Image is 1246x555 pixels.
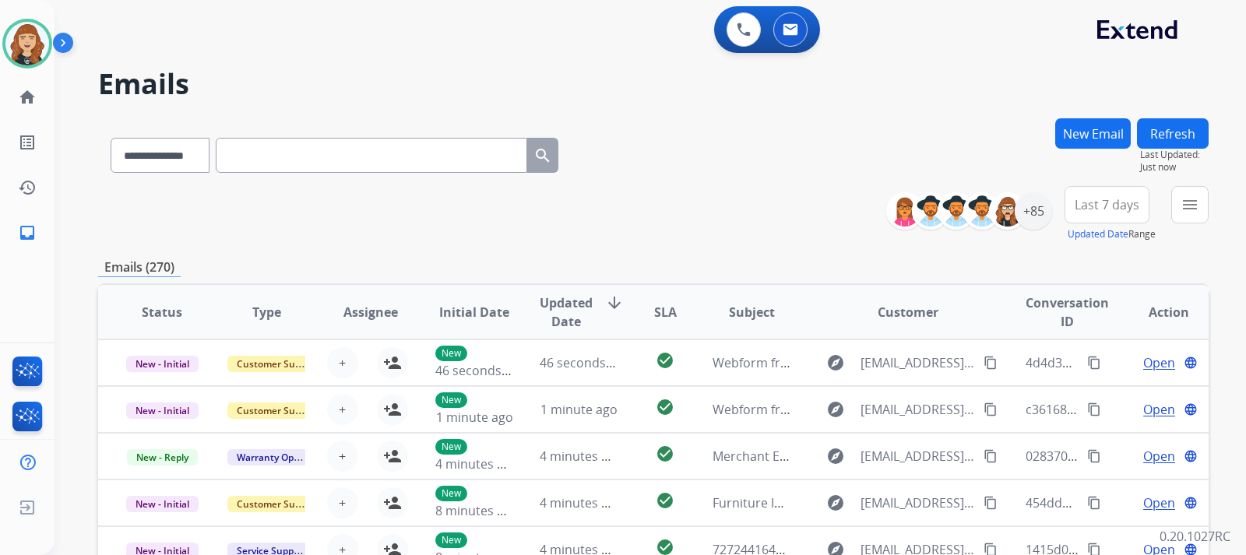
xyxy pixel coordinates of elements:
[339,494,346,512] span: +
[435,502,519,519] span: 8 minutes ago
[984,356,998,370] mat-icon: content_copy
[327,441,358,472] button: +
[1068,228,1128,241] button: Updated Date
[1104,285,1209,339] th: Action
[540,293,593,331] span: Updated Date
[126,356,199,372] span: New - Initial
[540,448,623,465] span: 4 minutes ago
[18,88,37,107] mat-icon: home
[1184,496,1198,510] mat-icon: language
[435,439,467,455] p: New
[339,353,346,372] span: +
[826,353,845,372] mat-icon: explore
[343,303,398,321] span: Assignee
[1015,192,1052,230] div: +85
[984,449,998,463] mat-icon: content_copy
[439,303,509,321] span: Initial Date
[1160,527,1230,546] p: 0.20.1027RC
[713,494,812,511] span: Furniture Invoice
[656,444,674,463] mat-icon: check_circle
[540,354,631,371] span: 46 seconds ago
[339,447,346,465] span: +
[1184,356,1198,370] mat-icon: language
[713,401,1065,418] span: Webform from [EMAIL_ADDRESS][DOMAIN_NAME] on [DATE]
[1143,400,1175,419] span: Open
[327,487,358,518] button: +
[339,400,346,419] span: +
[1087,496,1101,510] mat-icon: content_copy
[327,394,358,425] button: +
[861,353,974,372] span: [EMAIL_ADDRESS][DOMAIN_NAME]
[1068,227,1156,241] span: Range
[656,398,674,416] mat-icon: check_circle
[861,494,974,512] span: [EMAIL_ADDRESS][DOMAIN_NAME]
[1140,161,1209,174] span: Just now
[1137,118,1209,149] button: Refresh
[435,532,467,548] p: New
[435,346,467,361] p: New
[327,347,358,378] button: +
[126,402,199,419] span: New - Initial
[436,409,513,426] span: 1 minute ago
[713,354,1065,371] span: Webform from [EMAIL_ADDRESS][DOMAIN_NAME] on [DATE]
[540,401,618,418] span: 1 minute ago
[984,496,998,510] mat-icon: content_copy
[713,448,1021,465] span: Merchant Escalation Notification for Request 659443
[826,447,845,465] mat-icon: explore
[127,449,198,465] span: New - Reply
[142,303,182,321] span: Status
[1075,202,1139,208] span: Last 7 days
[98,258,181,277] p: Emails (270)
[227,449,308,465] span: Warranty Ops
[383,400,402,419] mat-icon: person_add
[18,133,37,152] mat-icon: list_alt
[1181,195,1199,214] mat-icon: menu
[1143,494,1175,512] span: Open
[383,447,402,465] mat-icon: person_add
[656,351,674,370] mat-icon: check_circle
[861,400,974,419] span: [EMAIL_ADDRESS][DOMAIN_NAME]
[1065,186,1149,223] button: Last 7 days
[227,356,329,372] span: Customer Support
[605,293,624,312] mat-icon: arrow_downward
[984,402,998,416] mat-icon: content_copy
[1087,356,1101,370] mat-icon: content_copy
[18,178,37,197] mat-icon: history
[5,22,49,65] img: avatar
[826,400,845,419] mat-icon: explore
[1140,149,1209,161] span: Last Updated:
[878,303,938,321] span: Customer
[1184,402,1198,416] mat-icon: language
[1055,118,1131,149] button: New Email
[1087,402,1101,416] mat-icon: content_copy
[540,494,623,511] span: 4 minutes ago
[1026,293,1109,331] span: Conversation ID
[1087,449,1101,463] mat-icon: content_copy
[435,486,467,501] p: New
[98,68,1209,100] h2: Emails
[383,353,402,372] mat-icon: person_add
[1184,449,1198,463] mat-icon: language
[826,494,845,512] mat-icon: explore
[18,223,37,242] mat-icon: inbox
[383,494,402,512] mat-icon: person_add
[435,455,519,472] span: 4 minutes ago
[533,146,552,165] mat-icon: search
[654,303,677,321] span: SLA
[227,402,329,419] span: Customer Support
[227,496,329,512] span: Customer Support
[435,362,526,379] span: 46 seconds ago
[656,491,674,510] mat-icon: check_circle
[435,392,467,408] p: New
[729,303,775,321] span: Subject
[1143,353,1175,372] span: Open
[126,496,199,512] span: New - Initial
[252,303,281,321] span: Type
[1143,447,1175,465] span: Open
[861,447,974,465] span: [EMAIL_ADDRESS][DOMAIN_NAME]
